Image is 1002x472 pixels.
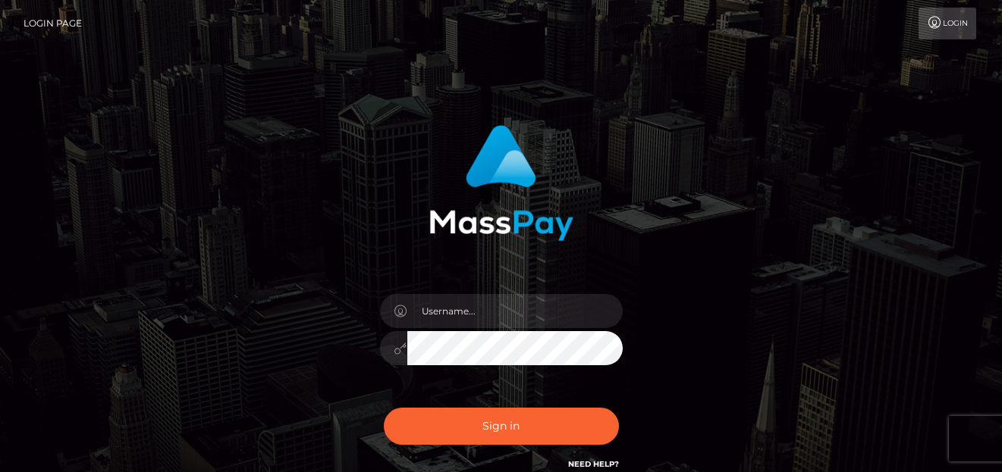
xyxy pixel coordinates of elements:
a: Need Help? [568,459,619,469]
a: Login [919,8,976,39]
img: MassPay Login [429,125,573,241]
button: Sign in [384,408,619,445]
a: Login Page [24,8,82,39]
input: Username... [407,294,623,328]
